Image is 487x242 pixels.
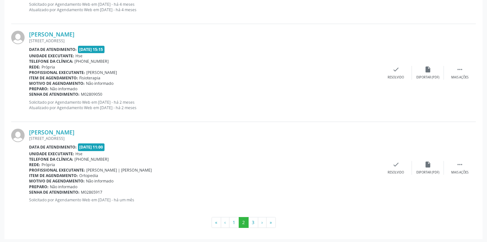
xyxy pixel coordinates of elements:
[29,47,77,52] b: Data de atendimento:
[424,66,431,73] i: insert_drive_file
[221,217,229,228] button: Go to previous page
[50,86,77,92] span: Não informado
[388,170,404,175] div: Resolvido
[29,53,74,59] b: Unidade executante:
[29,157,73,162] b: Telefone da clínica:
[75,53,82,59] span: Hse
[29,92,80,97] b: Senha de atendimento:
[29,64,40,70] b: Rede:
[78,46,105,53] span: [DATE] 15:15
[29,100,380,110] p: Solicitado por Agendamento Web em [DATE] - há 2 meses Atualizado por Agendamento Web em [DATE] - ...
[416,170,439,175] div: Exportar (PDF)
[29,151,74,157] b: Unidade executante:
[29,136,380,141] div: [STREET_ADDRESS]
[11,217,476,228] ul: Pagination
[424,161,431,168] i: insert_drive_file
[42,64,55,70] span: Própria
[81,190,102,195] span: M02865917
[86,70,117,75] span: [PERSON_NAME]
[50,184,77,190] span: Não informado
[29,129,74,136] a: [PERSON_NAME]
[29,70,85,75] b: Profissional executante:
[392,161,399,168] i: check
[29,173,78,178] b: Item de agendamento:
[86,167,152,173] span: [PERSON_NAME] | [PERSON_NAME]
[29,59,73,64] b: Telefone da clínica:
[248,217,258,228] button: Go to page 3
[74,157,109,162] span: [PHONE_NUMBER]
[86,178,113,184] span: Não informado
[42,162,55,167] span: Própria
[29,2,380,12] p: Solicitado por Agendamento Web em [DATE] - há 4 meses Atualizado por Agendamento Web em [DATE] - ...
[239,217,249,228] button: Go to page 2
[266,217,276,228] button: Go to last page
[29,38,380,44] div: [STREET_ADDRESS]
[29,75,78,81] b: Item de agendamento:
[29,178,85,184] b: Motivo de agendamento:
[75,151,82,157] span: Hse
[79,173,98,178] span: Ortopedia
[212,217,221,228] button: Go to first page
[11,129,25,142] img: img
[78,143,105,151] span: [DATE] 11:00
[29,144,77,150] b: Data de atendimento:
[29,190,80,195] b: Senha de atendimento:
[229,217,239,228] button: Go to page 1
[29,31,74,38] a: [PERSON_NAME]
[456,161,463,168] i: 
[29,197,380,203] p: Solicitado por Agendamento Web em [DATE] - há um mês
[258,217,267,228] button: Go to next page
[74,59,109,64] span: [PHONE_NUMBER]
[29,184,49,190] b: Preparo:
[79,75,100,81] span: Fisioterapia
[388,75,404,80] div: Resolvido
[29,81,85,86] b: Motivo de agendamento:
[392,66,399,73] i: check
[451,170,468,175] div: Mais ações
[29,162,40,167] b: Rede:
[86,81,113,86] span: Não informado
[456,66,463,73] i: 
[81,92,102,97] span: M02809050
[29,167,85,173] b: Profissional executante:
[29,86,49,92] b: Preparo:
[451,75,468,80] div: Mais ações
[416,75,439,80] div: Exportar (PDF)
[11,31,25,44] img: img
